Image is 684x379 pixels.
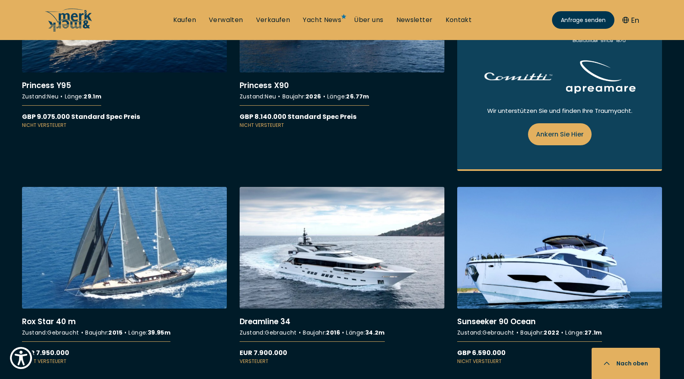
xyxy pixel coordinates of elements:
[561,16,606,24] span: Anfrage senden
[528,123,592,145] a: Ankern Sie Hier
[481,106,638,115] p: Wir unterstützen Sie und finden Ihre Traumyacht.
[552,11,614,29] a: Anfrage senden
[396,16,433,24] a: Newsletter
[354,16,383,24] a: Über uns
[622,15,639,26] button: En
[8,345,34,371] button: Show Accessibility Preferences
[240,187,444,365] a: More details aboutDreamline 34
[592,348,660,379] button: Nach oben
[536,129,584,139] span: Ankern Sie Hier
[209,16,243,24] a: Verwalten
[457,187,662,365] a: More details aboutSunseeker 90 Ocean
[481,71,556,82] img: Comitti
[564,58,638,96] img: Apreamare
[303,16,341,24] a: Yacht News
[173,16,196,24] a: Kaufen
[446,16,472,24] a: Kontakt
[256,16,290,24] a: Verkaufen
[22,187,227,365] a: More details aboutRox Star 40 m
